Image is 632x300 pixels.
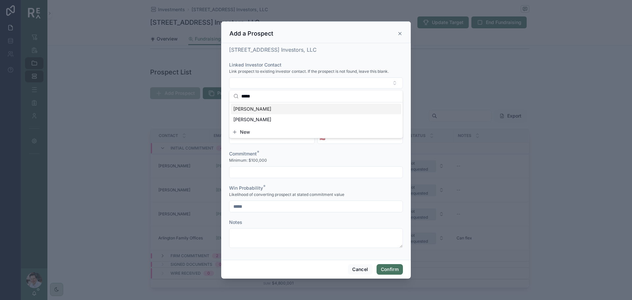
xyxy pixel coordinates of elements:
span: Win Probability [229,185,263,191]
h3: Add a Prospect [229,30,273,38]
span: [STREET_ADDRESS] Investors, LLC [229,46,317,53]
span: [PERSON_NAME] [233,116,271,123]
span: Link prospect to existing investor contact. If the prospect is not found, leave this blank. [229,69,389,74]
span: Commitment [229,151,257,156]
button: New [232,129,400,135]
span: Linked Investor Contact [229,62,281,68]
button: Cancel [348,264,372,275]
span: Notes [229,219,242,225]
button: Confirm [377,264,403,275]
span: Minimum: $100,000 [229,158,267,163]
div: Suggestions [229,102,403,126]
button: Select Button [229,77,403,89]
span: New [240,129,250,135]
span: [PERSON_NAME] [233,106,271,112]
span: Likelihood of converting prospect at stated commitment value [229,192,344,197]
